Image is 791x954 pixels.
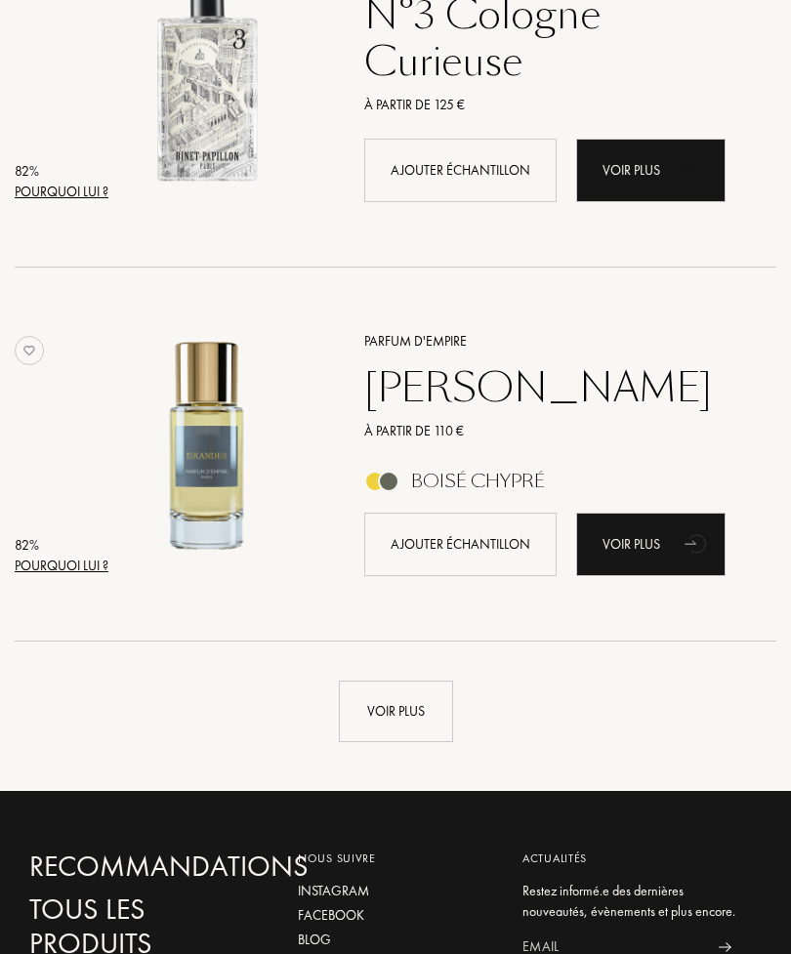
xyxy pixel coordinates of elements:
[576,139,726,202] div: Voir plus
[350,477,748,497] a: Boisé Chypré
[15,161,108,182] div: 82 %
[15,556,108,576] div: Pourquoi lui ?
[364,139,557,202] div: Ajouter échantillon
[298,930,493,950] a: Blog
[350,364,748,411] a: [PERSON_NAME]
[91,328,323,560] img: Iskander Parfum d'Empire
[91,307,335,598] a: Iskander Parfum d'Empire
[364,513,557,576] div: Ajouter échantillon
[522,881,747,922] div: Restez informé.e des dernières nouveautés, évènements et plus encore.
[15,182,108,202] div: Pourquoi lui ?
[298,850,493,867] div: Nous suivre
[350,95,748,115] a: À partir de 125 €
[576,513,726,576] a: Voir plusanimation
[350,331,748,352] a: Parfum d'Empire
[298,881,493,901] a: Instagram
[15,535,108,556] div: 82 %
[29,850,254,884] a: Recommandations
[15,336,44,365] img: no_like_p.png
[576,139,726,202] a: Voir plusanimation
[298,905,493,926] a: Facebook
[522,850,747,867] div: Actualités
[719,942,731,952] img: news_send.svg
[339,681,453,742] div: Voir plus
[350,421,748,441] a: À partir de 110 €
[678,149,717,188] div: animation
[411,471,545,492] div: Boisé Chypré
[576,513,726,576] div: Voir plus
[678,523,717,562] div: animation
